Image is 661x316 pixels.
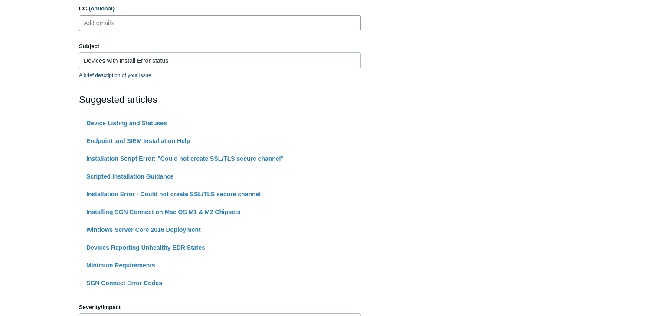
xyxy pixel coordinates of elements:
[79,72,361,79] p: A brief description of your issue.
[86,244,205,251] a: Devices Reporting Unhealthy EDR States
[86,155,284,162] a: Installation Script Error: "Could not create SSL/TLS secure channel"
[89,5,115,12] span: (optional)
[79,92,361,107] h2: Suggested articles
[86,280,162,287] a: SGN Connect Error Codes
[86,262,155,269] a: Minimum Requirements
[86,208,241,215] a: Installing SGN Connect on Mac OS M1 & M2 Chipsets
[79,303,361,312] label: Severity/Impact
[86,173,173,180] a: Scripted Installation Guidance
[86,226,201,233] a: Windows Server Core 2016 Deployment
[79,42,361,51] label: Subject
[81,16,132,29] input: Add emails
[86,137,190,144] a: Endpoint and SIEM Installation Help
[86,120,167,127] a: Device Listing and Statuses
[86,191,261,198] a: Installation Error - Could not create SSL/TLS secure channel
[79,4,361,13] label: CC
